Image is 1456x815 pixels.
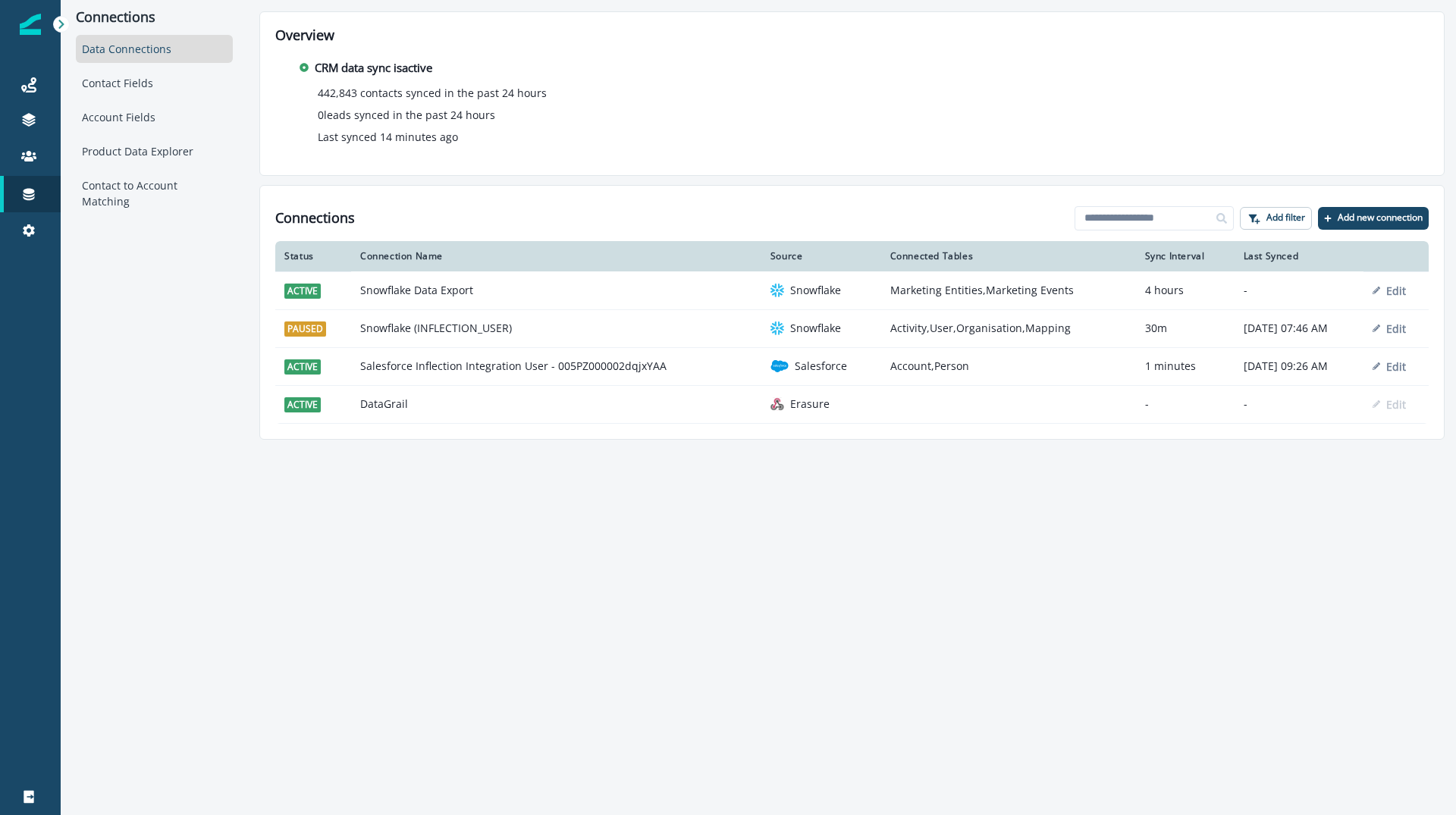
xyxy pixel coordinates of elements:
span: active [284,397,321,412]
p: Add filter [1266,212,1305,223]
p: Add new connection [1338,212,1423,223]
img: Inflection [20,14,41,35]
a: activeSalesforce Inflection Integration User - 005PZ000002dqjxYAAsalesforceSalesforceAccount,Pers... [275,347,1429,385]
td: - [1136,385,1235,423]
img: salesforce [770,357,789,375]
button: Add new connection [1318,207,1429,230]
span: active [284,359,321,375]
td: Marketing Entities,Marketing Events [881,271,1136,309]
div: Status [284,250,342,262]
button: Edit [1373,359,1406,374]
p: [DATE] 09:26 AM [1244,359,1355,374]
td: 1 minutes [1136,347,1235,385]
div: Connected Tables [890,250,1127,262]
p: Edit [1386,284,1406,298]
button: Edit [1373,284,1406,298]
img: snowflake [770,284,784,297]
h1: Connections [275,210,355,227]
p: Edit [1386,397,1406,412]
a: activeDataGrailerasureErasure--Edit [275,385,1429,423]
div: Contact to Account Matching [76,171,233,215]
a: activeSnowflake Data ExportsnowflakeSnowflakeMarketing Entities,Marketing Events4 hours-Edit [275,271,1429,309]
td: Snowflake Data Export [351,271,761,309]
p: Erasure [790,397,830,412]
img: erasure [770,397,784,411]
div: Connection Name [360,250,752,262]
td: Activity,User,Organisation,Mapping [881,309,1136,347]
img: snowflake [770,321,784,335]
p: Snowflake [790,283,841,298]
div: Data Connections [76,35,233,63]
p: CRM data sync is active [315,59,432,77]
span: active [284,284,321,299]
div: Account Fields [76,103,233,131]
a: pausedSnowflake (INFLECTION_USER)snowflakeSnowflakeActivity,User,Organisation,Mapping30m[DATE] 07... [275,309,1429,347]
td: 30m [1136,309,1235,347]
span: paused [284,321,326,337]
div: Last Synced [1244,250,1355,262]
p: Snowflake [790,321,841,336]
button: Add filter [1240,207,1312,230]
td: DataGrail [351,385,761,423]
td: Snowflake (INFLECTION_USER) [351,309,761,347]
div: Source [770,250,872,262]
p: Edit [1386,321,1406,336]
div: Sync Interval [1145,250,1225,262]
p: 442,843 contacts synced in the past 24 hours [318,85,547,101]
p: [DATE] 07:46 AM [1244,321,1355,336]
button: Edit [1373,397,1406,412]
div: Product Data Explorer [76,137,233,165]
p: Last synced 14 minutes ago [318,129,458,145]
h2: Overview [275,27,1429,44]
p: 0 leads synced in the past 24 hours [318,107,495,123]
p: - [1244,397,1355,412]
td: 4 hours [1136,271,1235,309]
p: Salesforce [795,359,847,374]
td: Salesforce Inflection Integration User - 005PZ000002dqjxYAA [351,347,761,385]
p: Connections [76,9,233,26]
div: Contact Fields [76,69,233,97]
td: Account,Person [881,347,1136,385]
button: Edit [1373,321,1406,336]
p: Edit [1386,359,1406,374]
p: - [1244,283,1355,298]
